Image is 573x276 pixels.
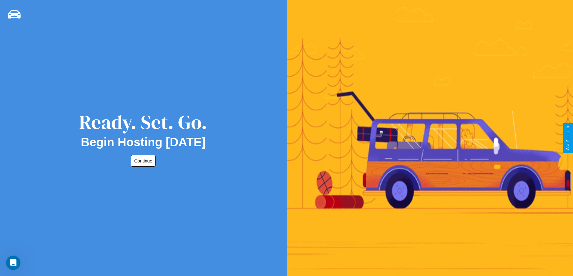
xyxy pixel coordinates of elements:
h2: Begin Hosting [DATE] [81,135,206,149]
iframe: Intercom live chat [6,256,20,270]
div: Give Feedback [566,126,570,150]
button: Continue [131,155,156,167]
div: Ready. Set. Go. [79,109,207,135]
